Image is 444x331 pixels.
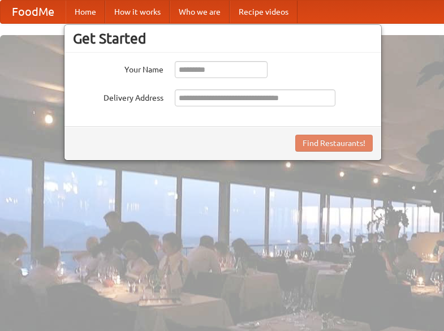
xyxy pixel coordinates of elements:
[295,135,373,152] button: Find Restaurants!
[230,1,298,23] a: Recipe videos
[170,1,230,23] a: Who we are
[66,1,105,23] a: Home
[73,89,163,104] label: Delivery Address
[105,1,170,23] a: How it works
[73,30,373,47] h3: Get Started
[73,61,163,75] label: Your Name
[1,1,66,23] a: FoodMe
